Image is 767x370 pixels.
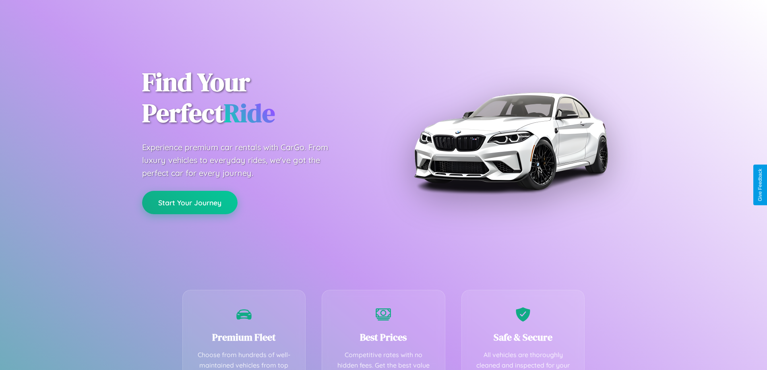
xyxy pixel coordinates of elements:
h3: Best Prices [334,331,433,344]
span: Ride [224,95,275,130]
h3: Premium Fleet [195,331,294,344]
div: Give Feedback [757,169,763,201]
h3: Safe & Secure [474,331,573,344]
img: Premium BMW car rental vehicle [410,40,611,242]
p: Experience premium car rentals with CarGo. From luxury vehicles to everyday rides, we've got the ... [142,141,343,180]
button: Start Your Journey [142,191,238,214]
h1: Find Your Perfect [142,67,372,129]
